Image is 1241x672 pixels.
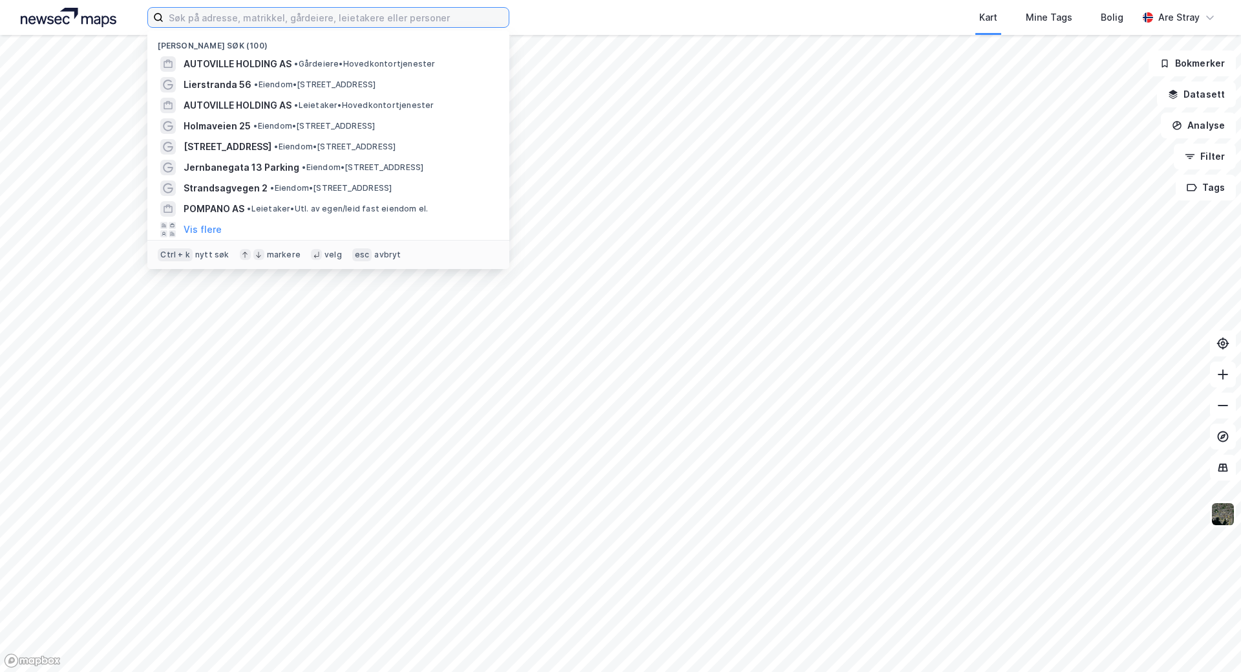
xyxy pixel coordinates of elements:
[302,162,423,173] span: Eiendom • [STREET_ADDRESS]
[164,8,509,27] input: Søk på adresse, matrikkel, gårdeiere, leietakere eller personer
[274,142,278,151] span: •
[184,98,292,113] span: AUTOVILLE HOLDING AS
[294,59,298,69] span: •
[1211,502,1235,526] img: 9k=
[1101,10,1123,25] div: Bolig
[294,100,434,111] span: Leietaker • Hovedkontortjenester
[1157,81,1236,107] button: Datasett
[1149,50,1236,76] button: Bokmerker
[1026,10,1072,25] div: Mine Tags
[270,183,392,193] span: Eiendom • [STREET_ADDRESS]
[374,250,401,260] div: avbryt
[184,160,299,175] span: Jernbanegata 13 Parking
[195,250,229,260] div: nytt søk
[352,248,372,261] div: esc
[302,162,306,172] span: •
[184,118,251,134] span: Holmaveien 25
[1176,175,1236,201] button: Tags
[274,142,396,152] span: Eiendom • [STREET_ADDRESS]
[254,80,376,90] span: Eiendom • [STREET_ADDRESS]
[184,201,244,217] span: POMPANO AS
[184,222,222,237] button: Vis flere
[184,56,292,72] span: AUTOVILLE HOLDING AS
[270,183,274,193] span: •
[184,180,268,196] span: Strandsagvegen 2
[254,80,258,89] span: •
[1161,113,1236,138] button: Analyse
[294,100,298,110] span: •
[184,139,271,155] span: [STREET_ADDRESS]
[324,250,342,260] div: velg
[267,250,301,260] div: markere
[158,248,193,261] div: Ctrl + k
[247,204,428,214] span: Leietaker • Utl. av egen/leid fast eiendom el.
[294,59,435,69] span: Gårdeiere • Hovedkontortjenester
[184,77,251,92] span: Lierstranda 56
[1176,610,1241,672] iframe: Chat Widget
[147,30,509,54] div: [PERSON_NAME] søk (100)
[1174,144,1236,169] button: Filter
[4,653,61,668] a: Mapbox homepage
[247,204,251,213] span: •
[21,8,116,27] img: logo.a4113a55bc3d86da70a041830d287a7e.svg
[253,121,257,131] span: •
[1158,10,1200,25] div: Are Stray
[979,10,997,25] div: Kart
[253,121,375,131] span: Eiendom • [STREET_ADDRESS]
